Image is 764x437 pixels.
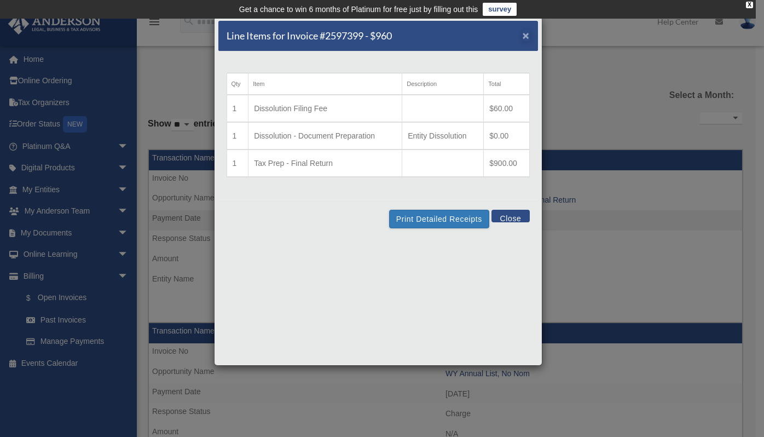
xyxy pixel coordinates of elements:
td: $60.00 [484,95,529,122]
td: $0.00 [484,122,529,150]
a: survey [483,3,517,16]
h5: Line Items for Invoice #2597399 - $960 [227,29,392,43]
td: 1 [227,150,248,177]
td: 1 [227,122,248,150]
div: close [746,2,753,8]
td: 1 [227,95,248,122]
button: Print Detailed Receipts [389,210,489,228]
td: Entity Dissolution [402,122,484,150]
td: Dissolution - Document Preparation [248,122,402,150]
td: Tax Prep - Final Return [248,150,402,177]
button: Close [523,30,530,41]
th: Total [484,73,529,95]
th: Qty [227,73,248,95]
th: Item [248,73,402,95]
td: $900.00 [484,150,529,177]
th: Description [402,73,484,95]
td: Dissolution Filing Fee [248,95,402,122]
div: Get a chance to win 6 months of Platinum for free just by filling out this [239,3,478,16]
span: × [523,29,530,42]
button: Close [491,210,529,222]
